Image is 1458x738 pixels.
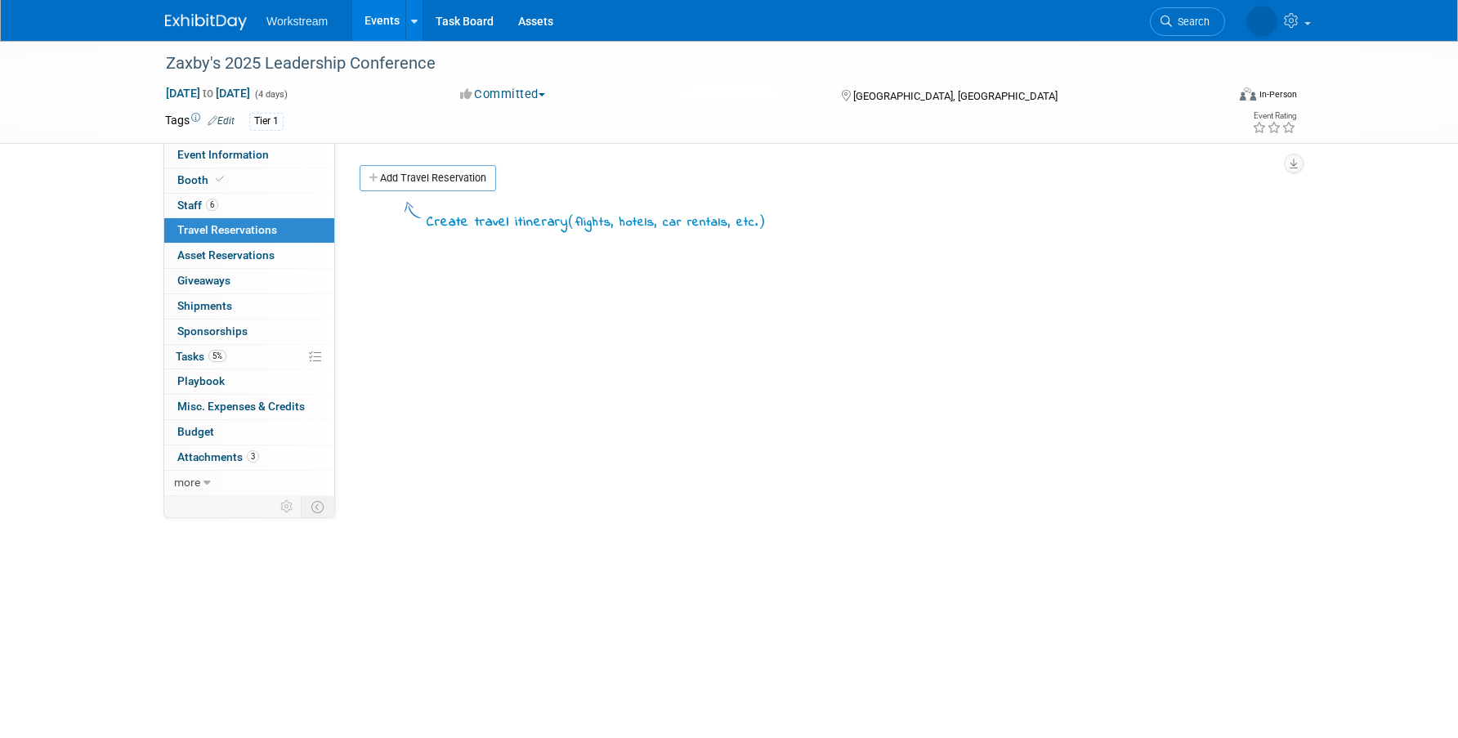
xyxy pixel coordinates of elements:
[208,350,226,362] span: 5%
[165,14,247,30] img: ExhibitDay
[164,445,334,470] a: Attachments3
[176,350,226,363] span: Tasks
[249,113,284,130] div: Tier 1
[1129,85,1297,110] div: Event Format
[1252,112,1296,120] div: Event Rating
[177,248,275,262] span: Asset Reservations
[164,269,334,293] a: Giveaways
[273,496,302,517] td: Personalize Event Tab Strip
[247,450,259,463] span: 3
[177,425,214,438] span: Budget
[853,90,1058,102] span: [GEOGRAPHIC_DATA], [GEOGRAPHIC_DATA]
[177,450,259,463] span: Attachments
[206,199,218,211] span: 6
[164,218,334,243] a: Travel Reservations
[253,89,288,100] span: (4 days)
[200,87,216,100] span: to
[164,369,334,394] a: Playbook
[165,86,251,101] span: [DATE] [DATE]
[1240,87,1256,101] img: Format-Inperson.png
[427,211,766,233] div: Create travel itinerary
[177,223,277,236] span: Travel Reservations
[568,212,575,229] span: (
[177,199,218,212] span: Staff
[177,173,227,186] span: Booth
[164,395,334,419] a: Misc. Expenses & Credits
[1259,88,1297,101] div: In-Person
[177,274,230,287] span: Giveaways
[165,112,235,131] td: Tags
[164,320,334,344] a: Sponsorships
[164,143,334,168] a: Event Information
[302,496,335,517] td: Toggle Event Tabs
[208,115,235,127] a: Edit
[177,400,305,413] span: Misc. Expenses & Credits
[1172,16,1210,28] span: Search
[454,86,552,103] button: Committed
[266,15,328,28] span: Workstream
[1150,7,1225,36] a: Search
[160,49,1201,78] div: Zaxby's 2025 Leadership Conference
[1246,6,1277,37] img: Keira Wiele
[164,244,334,268] a: Asset Reservations
[575,213,758,231] span: flights, hotels, car rentals, etc.
[164,471,334,495] a: more
[758,212,766,229] span: )
[216,175,224,184] i: Booth reservation complete
[360,165,496,191] a: Add Travel Reservation
[177,324,248,338] span: Sponsorships
[177,299,232,312] span: Shipments
[177,148,269,161] span: Event Information
[164,168,334,193] a: Booth
[174,476,200,489] span: more
[164,345,334,369] a: Tasks5%
[164,420,334,445] a: Budget
[164,194,334,218] a: Staff6
[177,374,225,387] span: Playbook
[164,294,334,319] a: Shipments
